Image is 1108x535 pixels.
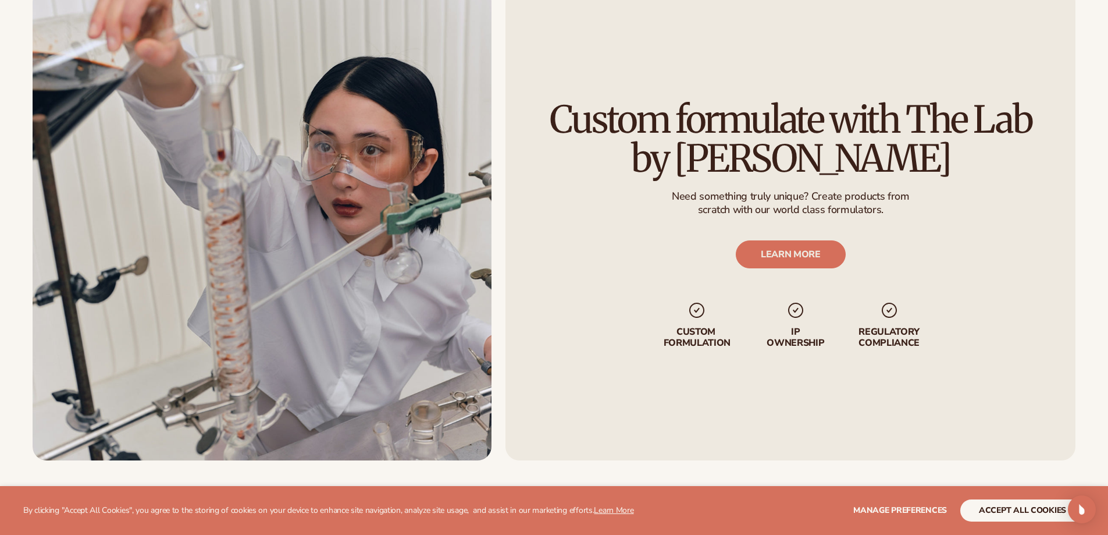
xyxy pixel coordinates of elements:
[853,505,947,516] span: Manage preferences
[857,327,920,349] p: regulatory compliance
[786,301,804,320] img: checkmark_svg
[660,327,733,349] p: Custom formulation
[687,301,706,320] img: checkmark_svg
[879,301,898,320] img: checkmark_svg
[538,100,1043,178] h2: Custom formulate with The Lab by [PERSON_NAME]
[672,190,909,203] p: Need something truly unique? Create products from
[672,203,909,217] p: scratch with our world class formulators.
[853,499,947,522] button: Manage preferences
[23,506,634,516] p: By clicking "Accept All Cookies", you agree to the storing of cookies on your device to enhance s...
[765,327,825,349] p: IP Ownership
[594,505,633,516] a: Learn More
[960,499,1085,522] button: accept all cookies
[1068,495,1096,523] div: Open Intercom Messenger
[735,240,845,268] a: LEARN MORE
